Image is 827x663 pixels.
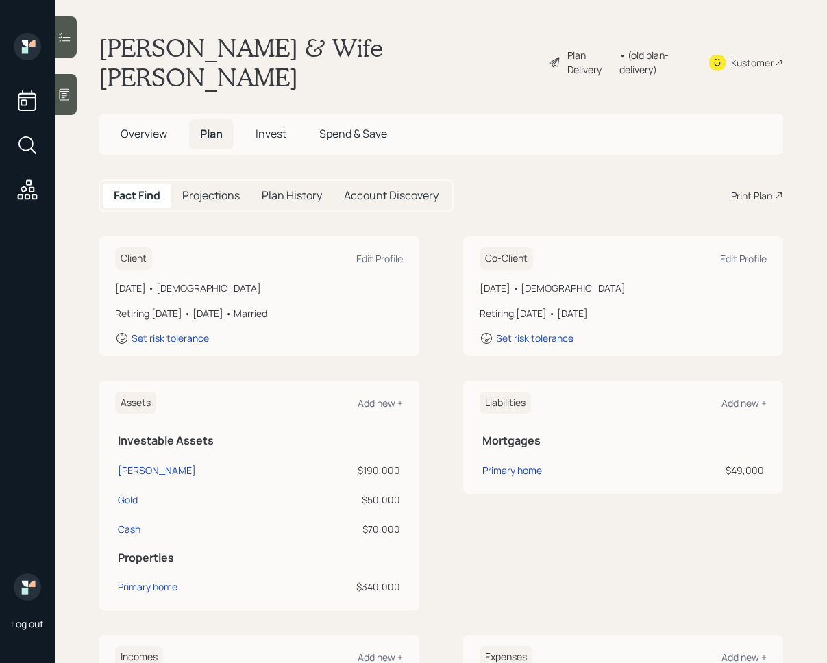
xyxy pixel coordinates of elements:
div: • (old plan-delivery) [619,48,691,77]
div: Edit Profile [356,252,403,265]
div: Kustomer [731,55,774,70]
h6: Co-Client [480,247,533,270]
div: $190,000 [299,463,400,477]
div: Set risk tolerance [132,331,209,345]
h6: Client [115,247,152,270]
h5: Investable Assets [118,434,400,447]
div: [PERSON_NAME] [118,463,196,477]
h6: Assets [115,392,156,414]
span: Invest [256,126,286,141]
h5: Fact Find [114,189,160,202]
h5: Properties [118,551,400,564]
div: Primary home [482,463,542,477]
div: Gold [118,492,138,507]
div: Plan Delivery [567,48,613,77]
h6: Liabilities [480,392,531,414]
div: $340,000 [299,579,400,594]
div: Retiring [DATE] • [DATE] [480,306,767,321]
div: Add new + [721,397,767,410]
div: $70,000 [299,522,400,536]
div: [DATE] • [DEMOGRAPHIC_DATA] [115,281,403,295]
span: Spend & Save [319,126,387,141]
span: Overview [121,126,167,141]
h5: Mortgages [482,434,765,447]
h1: [PERSON_NAME] & Wife [PERSON_NAME] [99,33,537,92]
div: [DATE] • [DEMOGRAPHIC_DATA] [480,281,767,295]
div: $49,000 [654,463,764,477]
span: Plan [200,126,223,141]
div: Edit Profile [720,252,767,265]
div: Retiring [DATE] • [DATE] • Married [115,306,403,321]
div: Set risk tolerance [496,331,573,345]
img: retirable_logo.png [14,573,41,601]
h5: Account Discovery [344,189,439,202]
div: Log out [11,617,44,630]
div: Print Plan [731,188,772,203]
h5: Plan History [262,189,322,202]
div: $50,000 [299,492,400,507]
div: Cash [118,522,140,536]
div: Add new + [358,397,403,410]
div: Primary home [118,579,177,594]
h5: Projections [182,189,240,202]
